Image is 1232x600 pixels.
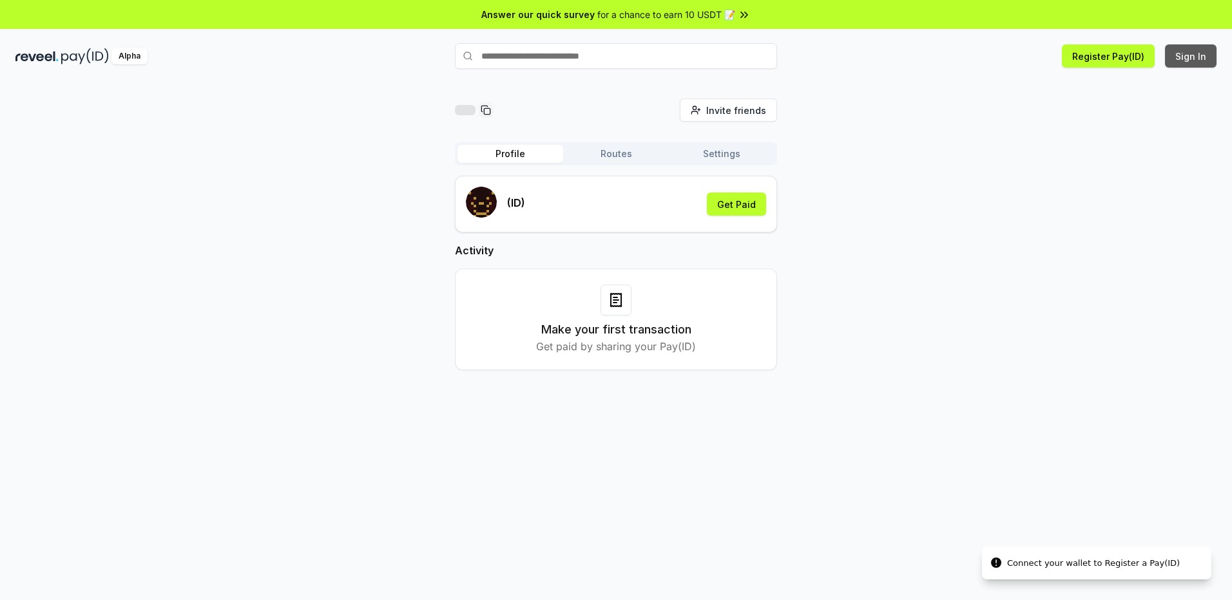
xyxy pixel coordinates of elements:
span: Invite friends [706,104,766,117]
button: Sign In [1165,44,1217,68]
button: Invite friends [680,98,777,122]
img: pay_id [61,48,109,64]
button: Register Pay(ID) [1062,44,1155,68]
span: for a chance to earn 10 USDT 📝 [597,8,735,21]
p: Get paid by sharing your Pay(ID) [536,339,696,354]
h3: Make your first transaction [541,321,691,339]
button: Get Paid [707,192,766,216]
div: Connect your wallet to Register a Pay(ID) [1007,557,1180,570]
div: Alpha [111,48,148,64]
img: reveel_dark [15,48,59,64]
p: (ID) [507,195,525,211]
span: Answer our quick survey [481,8,595,21]
button: Routes [563,145,669,163]
button: Settings [669,145,775,163]
button: Profile [457,145,563,163]
h2: Activity [455,243,777,258]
